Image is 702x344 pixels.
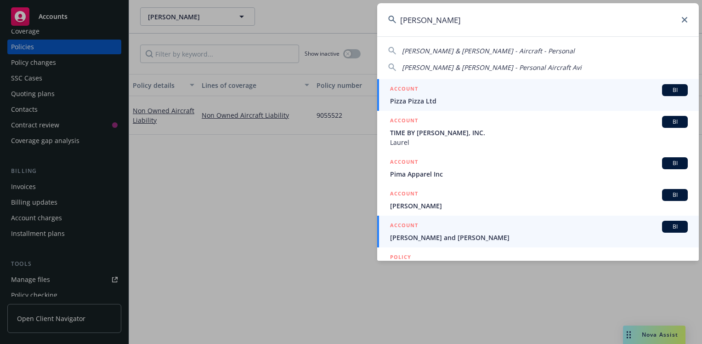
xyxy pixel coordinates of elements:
[666,159,684,167] span: BI
[390,116,418,127] h5: ACCOUNT
[377,247,699,287] a: POLICY
[377,152,699,184] a: ACCOUNTBIPima Apparel Inc
[390,252,411,262] h5: POLICY
[377,3,699,36] input: Search...
[390,128,688,138] span: TIME BY [PERSON_NAME], INC.
[377,184,699,216] a: ACCOUNTBI[PERSON_NAME]
[402,46,575,55] span: [PERSON_NAME] & [PERSON_NAME] - Aircraft - Personal
[666,86,684,94] span: BI
[402,63,582,72] span: [PERSON_NAME] & [PERSON_NAME] - Personal Aircraft Avi
[390,84,418,95] h5: ACCOUNT
[390,157,418,168] h5: ACCOUNT
[390,189,418,200] h5: ACCOUNT
[390,201,688,211] span: [PERSON_NAME]
[390,96,688,106] span: Pizza Pizza Ltd
[390,138,688,147] span: Laurel
[390,169,688,179] span: Pima Apparel Inc
[390,233,688,242] span: [PERSON_NAME] and [PERSON_NAME]
[390,221,418,232] h5: ACCOUNT
[377,111,699,152] a: ACCOUNTBITIME BY [PERSON_NAME], INC.Laurel
[377,79,699,111] a: ACCOUNTBIPizza Pizza Ltd
[666,223,684,231] span: BI
[666,191,684,199] span: BI
[666,118,684,126] span: BI
[377,216,699,247] a: ACCOUNTBI[PERSON_NAME] and [PERSON_NAME]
